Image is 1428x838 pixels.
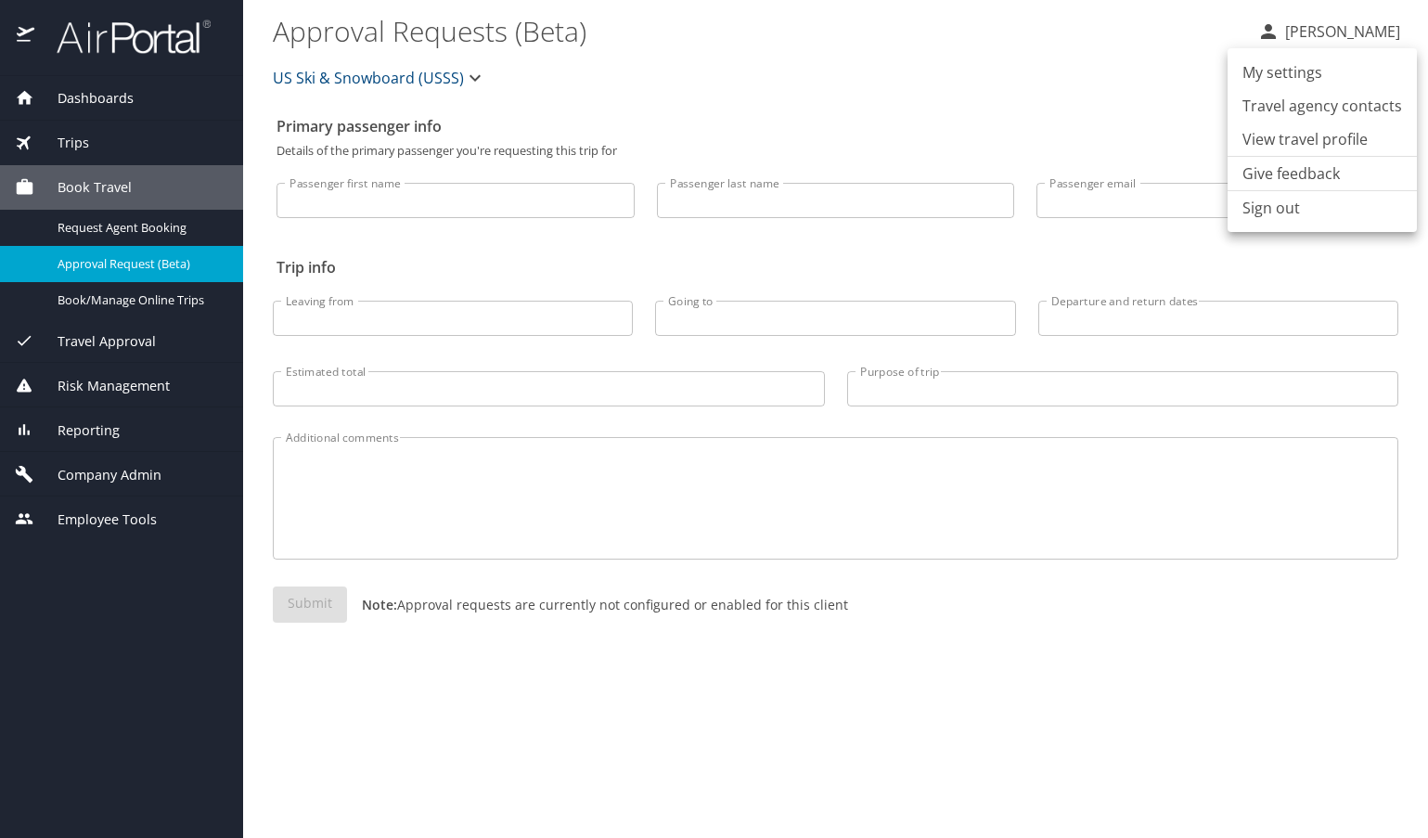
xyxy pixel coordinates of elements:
[1242,162,1340,185] a: Give feedback
[1228,191,1417,225] li: Sign out
[1228,89,1417,122] a: Travel agency contacts
[1228,122,1417,156] a: View travel profile
[1228,56,1417,89] a: My settings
